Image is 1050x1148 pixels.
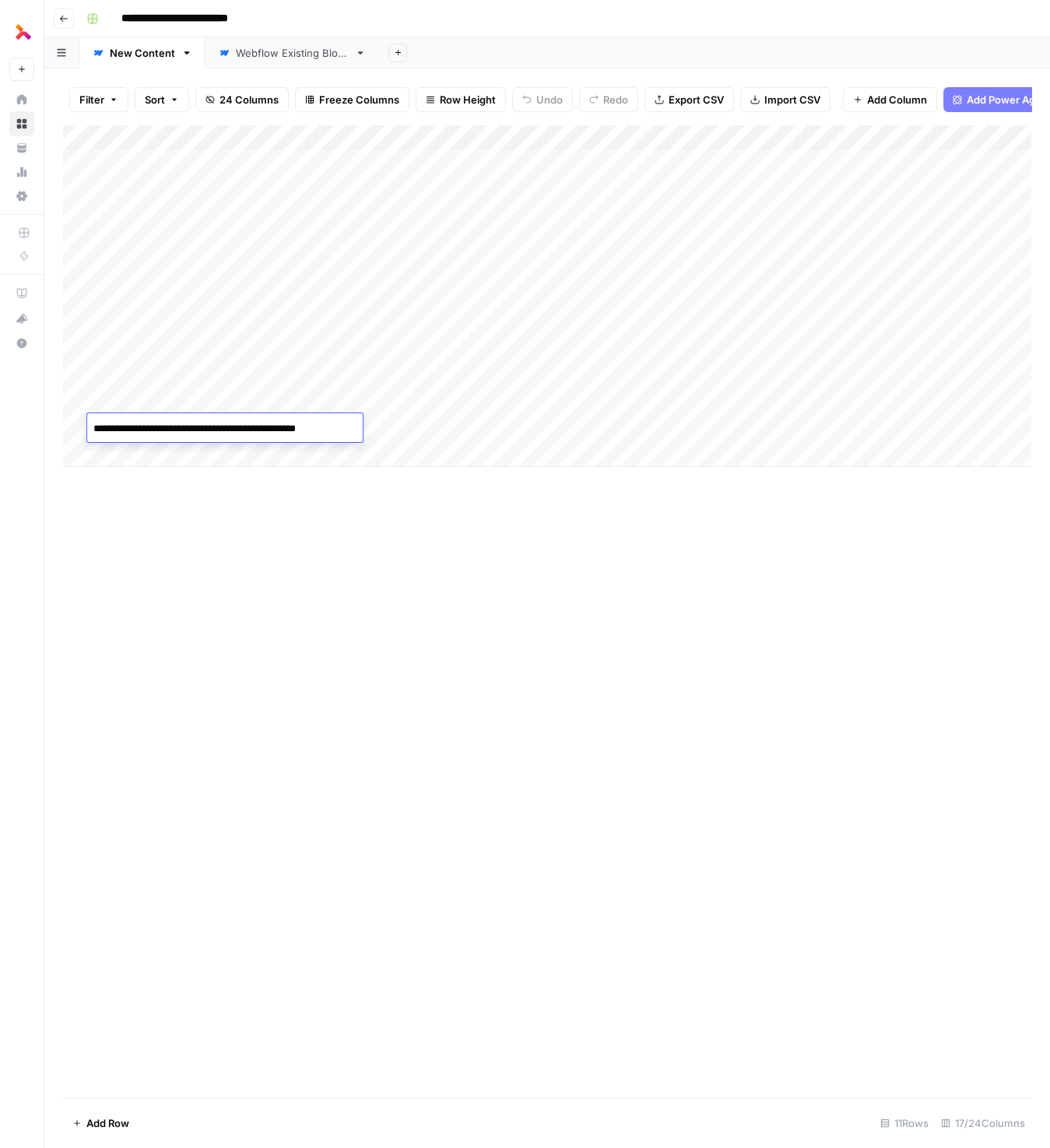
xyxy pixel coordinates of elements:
div: What's new? [10,307,33,330]
span: Row Height [440,92,496,107]
button: Row Height [416,87,506,112]
a: AirOps Academy [9,281,34,306]
button: Workspace: Thoughtful AI Content Engine [9,12,34,51]
span: Filter [79,92,104,107]
button: Undo [512,87,573,112]
a: Your Data [9,135,34,160]
span: Undo [536,92,563,107]
button: Filter [69,87,128,112]
button: Export CSV [644,87,734,112]
div: 11 Rows [874,1111,935,1136]
a: New Content [79,37,205,68]
span: Export CSV [669,92,724,107]
div: 17/24 Columns [935,1111,1031,1136]
span: Redo [603,92,628,107]
span: Import CSV [764,92,820,107]
button: Add Row [63,1111,139,1136]
div: Webflow Existing Blogs [236,45,349,61]
span: Freeze Columns [319,92,399,107]
button: Sort [135,87,189,112]
button: Import CSV [740,87,831,112]
span: Add Row [86,1115,129,1131]
button: Add Column [843,87,937,112]
a: Home [9,87,34,112]
span: 24 Columns [219,92,279,107]
a: Usage [9,160,34,184]
button: Freeze Columns [295,87,409,112]
span: Add Column [867,92,927,107]
button: Redo [579,87,638,112]
button: Help + Support [9,331,34,356]
span: Sort [145,92,165,107]
button: 24 Columns [195,87,289,112]
div: New Content [110,45,175,61]
button: What's new? [9,306,34,331]
a: Webflow Existing Blogs [205,37,379,68]
img: Thoughtful AI Content Engine Logo [9,18,37,46]
a: Settings [9,184,34,209]
a: Browse [9,111,34,136]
